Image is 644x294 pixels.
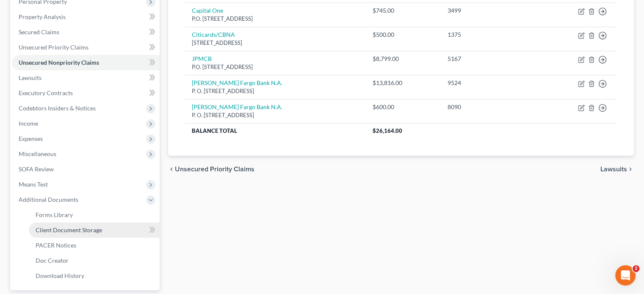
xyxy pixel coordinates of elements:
span: Unsecured Nonpriority Claims [19,59,99,66]
a: Property Analysis [12,9,160,25]
a: JPMCB [192,55,212,62]
a: [PERSON_NAME] Fargo Bank N.A. [192,79,282,86]
span: Unsecured Priority Claims [19,44,88,51]
div: 1375 [448,30,531,39]
span: Miscellaneous [19,150,56,157]
a: Capital One [192,7,223,14]
div: $745.00 [373,6,434,15]
span: Codebtors Insiders & Notices [19,104,96,112]
span: Expenses [19,135,43,142]
a: Secured Claims [12,25,160,40]
i: chevron_left [168,166,175,173]
div: 9524 [448,79,531,87]
button: Lawsuits chevron_right [600,166,634,173]
span: Forms Library [36,211,73,218]
a: [PERSON_NAME] Fargo Bank N.A. [192,103,282,110]
span: 2 [633,265,639,272]
span: Lawsuits [600,166,627,173]
div: 8090 [448,103,531,111]
div: P.O. [STREET_ADDRESS] [192,15,359,23]
span: Income [19,120,38,127]
div: P. O. [STREET_ADDRESS] [192,87,359,95]
span: Property Analysis [19,13,66,20]
a: Doc Creator [29,253,160,268]
span: Means Test [19,181,48,188]
span: Executory Contracts [19,89,73,96]
a: Executory Contracts [12,85,160,101]
span: Additional Documents [19,196,78,203]
div: 3499 [448,6,531,15]
a: Citicards/CBNA [192,31,235,38]
div: $13,816.00 [373,79,434,87]
a: Lawsuits [12,70,160,85]
div: $500.00 [373,30,434,39]
a: Forms Library [29,207,160,223]
span: Download History [36,272,84,279]
span: Doc Creator [36,257,69,264]
button: chevron_left Unsecured Priority Claims [168,166,254,173]
a: SOFA Review [12,162,160,177]
a: Unsecured Nonpriority Claims [12,55,160,70]
div: 5167 [448,55,531,63]
span: Unsecured Priority Claims [175,166,254,173]
span: SOFA Review [19,165,54,173]
div: $8,799.00 [373,55,434,63]
div: P. O. [STREET_ADDRESS] [192,111,359,119]
i: chevron_right [627,166,634,173]
span: Client Document Storage [36,226,102,234]
span: $26,164.00 [373,127,402,134]
a: Download History [29,268,160,283]
a: PACER Notices [29,238,160,253]
span: Lawsuits [19,74,41,81]
span: Secured Claims [19,28,59,36]
div: $600.00 [373,103,434,111]
th: Balance Total [185,123,366,138]
iframe: Intercom live chat [615,265,636,286]
a: Client Document Storage [29,223,160,238]
a: Unsecured Priority Claims [12,40,160,55]
div: [STREET_ADDRESS] [192,39,359,47]
span: PACER Notices [36,242,76,249]
div: P.O. [STREET_ADDRESS] [192,63,359,71]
